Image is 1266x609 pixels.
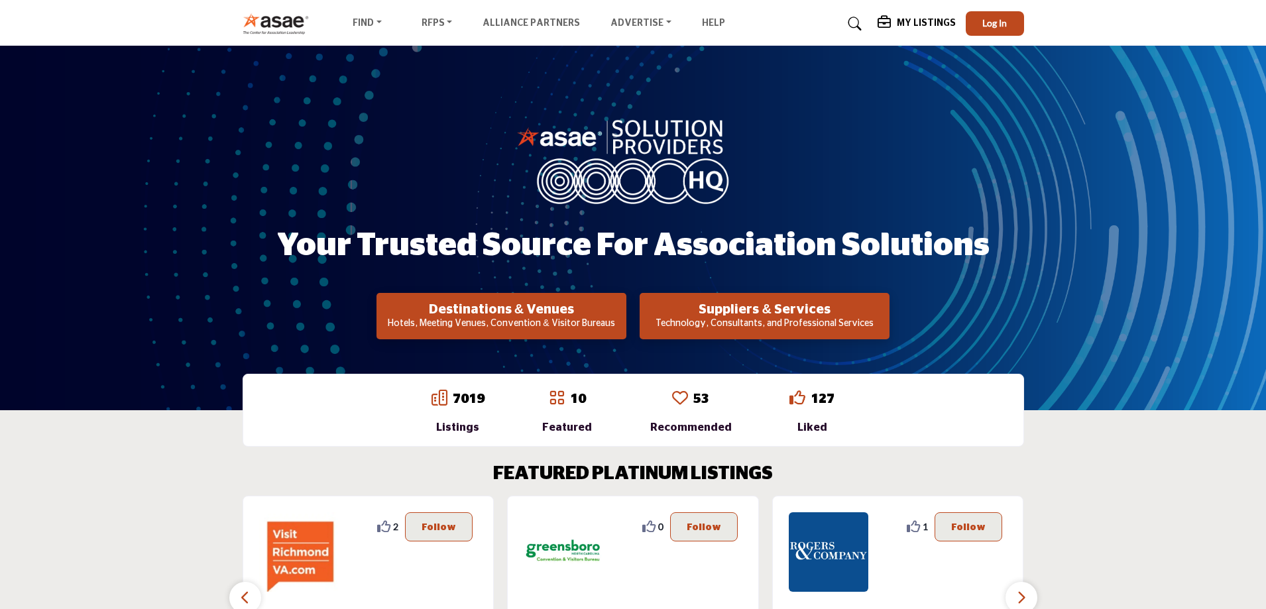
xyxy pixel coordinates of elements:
[432,419,485,435] div: Listings
[343,15,391,33] a: Find
[483,19,580,28] a: Alliance Partners
[878,16,956,32] div: My Listings
[789,512,868,592] img: Rogers & Company PLLC
[658,520,663,533] span: 0
[811,392,834,406] a: 127
[380,317,622,331] p: Hotels, Meeting Venues, Convention & Visitor Bureaus
[966,11,1024,36] button: Log In
[935,512,1002,541] button: Follow
[644,302,886,317] h2: Suppliers & Services
[405,512,473,541] button: Follow
[422,520,456,534] p: Follow
[650,419,732,435] div: Recommended
[259,512,339,592] img: Richmond Region Tourism
[702,19,725,28] a: Help
[644,317,886,331] p: Technology, Consultants, and Professional Services
[789,390,805,406] i: Go to Liked
[601,15,681,33] a: Advertise
[951,520,986,534] p: Follow
[412,15,462,33] a: RFPs
[517,117,749,204] img: image
[243,13,316,34] img: Site Logo
[835,13,870,34] a: Search
[789,419,834,435] div: Liked
[493,463,773,486] h2: FEATURED PLATINUM LISTINGS
[277,225,990,266] h1: Your Trusted Source for Association Solutions
[376,293,626,339] button: Destinations & Venues Hotels, Meeting Venues, Convention & Visitor Bureaus
[542,419,592,435] div: Featured
[687,520,721,534] p: Follow
[570,392,586,406] a: 10
[670,512,738,541] button: Follow
[693,392,709,406] a: 53
[923,520,928,533] span: 1
[549,390,565,408] a: Go to Featured
[672,390,688,408] a: Go to Recommended
[640,293,890,339] button: Suppliers & Services Technology, Consultants, and Professional Services
[897,17,956,29] h5: My Listings
[524,512,603,592] img: Greensboro Area CVB
[982,17,1007,28] span: Log In
[393,520,398,533] span: 2
[380,302,622,317] h2: Destinations & Venues
[453,392,485,406] a: 7019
